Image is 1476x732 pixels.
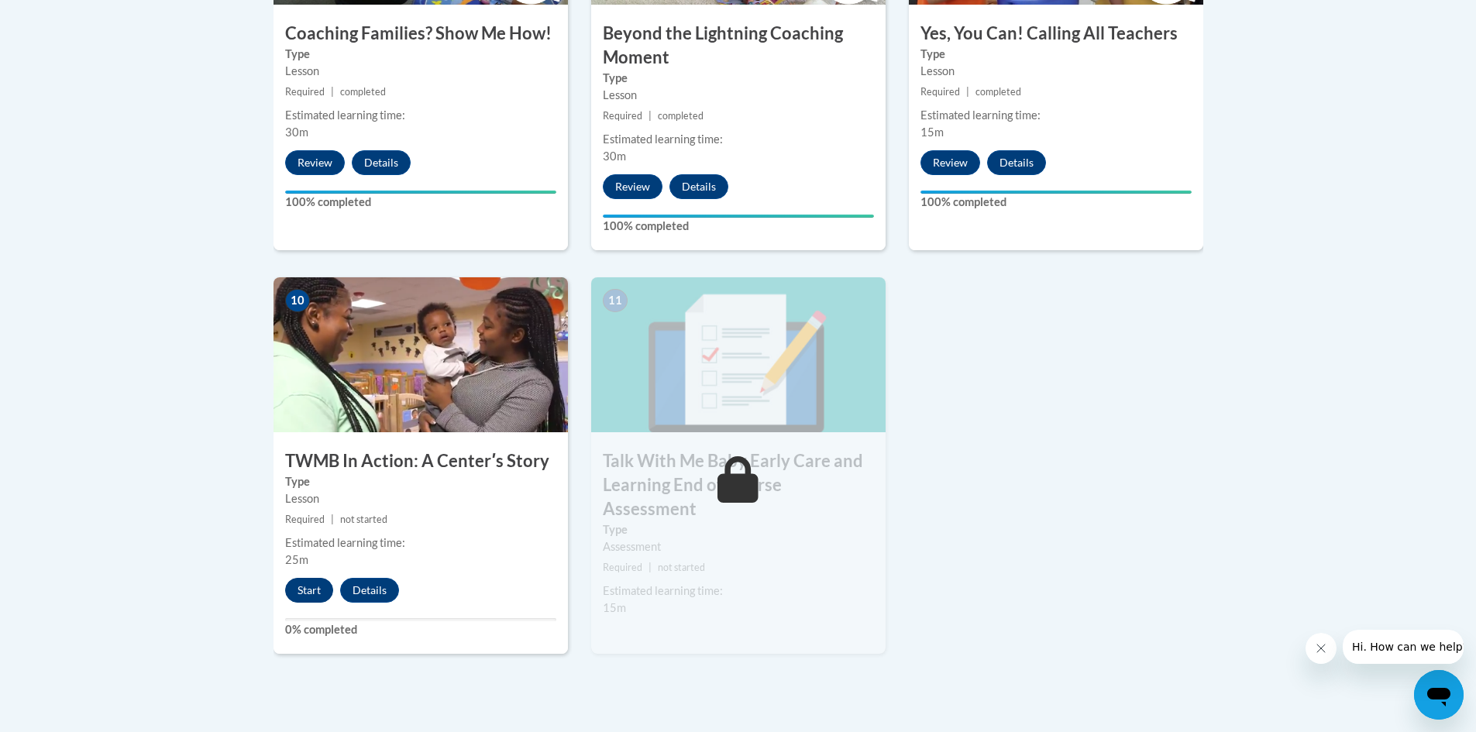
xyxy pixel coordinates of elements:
h3: Beyond the Lightning Coaching Moment [591,22,886,70]
label: Type [920,46,1192,63]
span: 25m [285,553,308,566]
h3: TWMB In Action: A Centerʹs Story [274,449,568,473]
span: completed [975,86,1021,98]
button: Details [669,174,728,199]
img: Course Image [591,277,886,432]
span: 15m [603,601,626,614]
button: Details [987,150,1046,175]
div: Estimated learning time: [285,107,556,124]
label: 100% completed [285,194,556,211]
h3: Yes, You Can! Calling All Teachers [909,22,1203,46]
div: Estimated learning time: [920,107,1192,124]
h3: Talk With Me Baby Early Care and Learning End of Course Assessment [591,449,886,521]
span: | [649,110,652,122]
span: 30m [603,149,626,163]
button: Details [340,578,399,603]
span: Hi. How can we help? [9,11,126,23]
div: Your progress [285,191,556,194]
label: Type [603,70,874,87]
label: Type [285,46,556,63]
span: 15m [920,125,944,139]
button: Review [920,150,980,175]
div: Estimated learning time: [603,131,874,148]
span: completed [340,86,386,98]
h3: Coaching Families? Show Me How! [274,22,568,46]
label: Type [603,521,874,538]
button: Review [285,150,345,175]
button: Review [603,174,662,199]
iframe: Close message [1306,633,1337,664]
img: Course Image [274,277,568,432]
button: Details [352,150,411,175]
span: Required [603,110,642,122]
label: 0% completed [285,621,556,638]
div: Your progress [603,215,874,218]
div: Assessment [603,538,874,555]
div: Lesson [285,63,556,80]
div: Lesson [920,63,1192,80]
span: Required [603,562,642,573]
span: | [649,562,652,573]
span: not started [658,562,705,573]
div: Lesson [603,87,874,104]
iframe: Message from company [1343,630,1464,664]
iframe: Button to launch messaging window [1414,670,1464,720]
span: 30m [285,125,308,139]
div: Lesson [285,490,556,507]
div: Estimated learning time: [285,534,556,552]
div: Your progress [920,191,1192,194]
div: Estimated learning time: [603,583,874,600]
span: Required [285,86,325,98]
span: | [966,86,969,98]
span: Required [285,514,325,525]
label: 100% completed [920,194,1192,211]
button: Start [285,578,333,603]
span: 10 [285,289,310,312]
span: 11 [603,289,628,312]
span: not started [340,514,387,525]
label: 100% completed [603,218,874,235]
span: | [331,514,334,525]
span: completed [658,110,704,122]
label: Type [285,473,556,490]
span: Required [920,86,960,98]
span: | [331,86,334,98]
